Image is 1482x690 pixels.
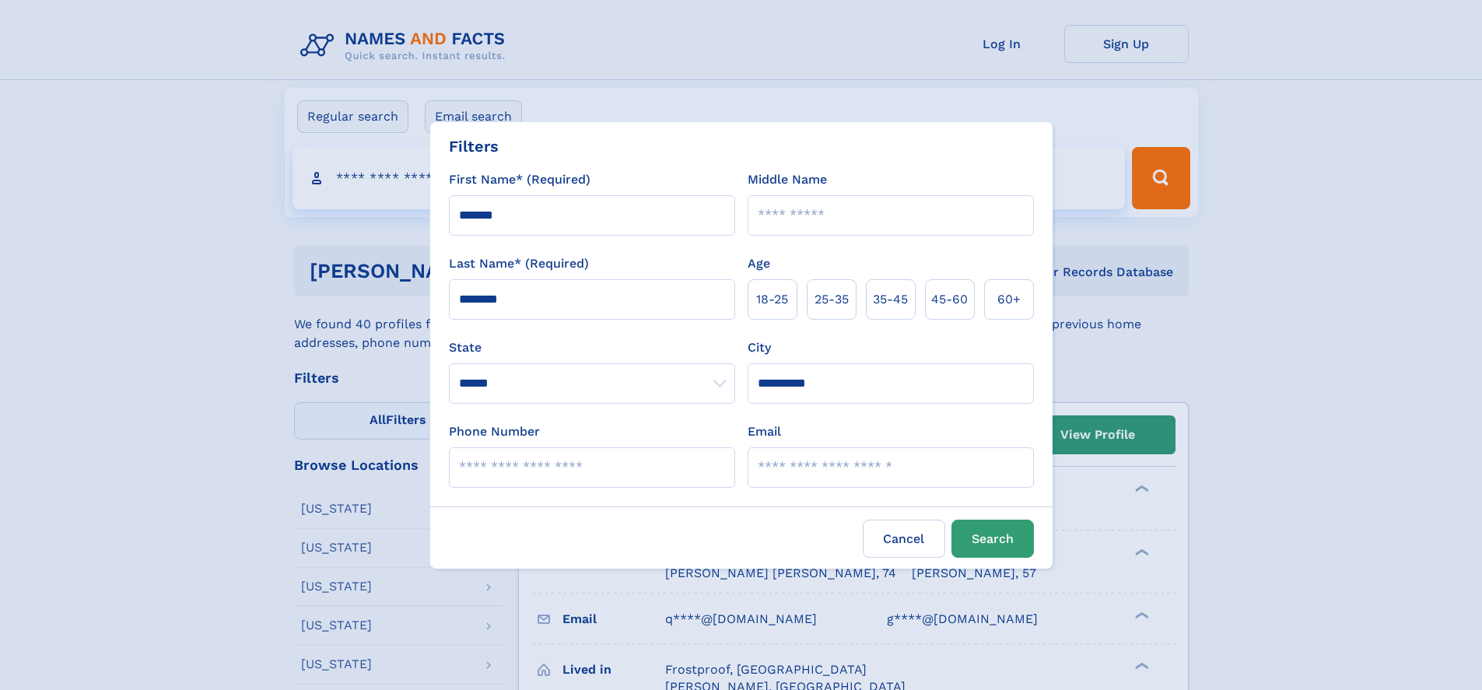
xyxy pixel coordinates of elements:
label: State [449,338,735,357]
span: 18‑25 [756,290,788,309]
label: First Name* (Required) [449,170,590,189]
span: 45‑60 [931,290,968,309]
label: Email [748,422,781,441]
label: Last Name* (Required) [449,254,589,273]
label: Age [748,254,770,273]
button: Search [951,520,1034,558]
span: 60+ [997,290,1021,309]
span: 25‑35 [815,290,849,309]
span: 35‑45 [873,290,908,309]
div: Filters [449,135,499,158]
label: City [748,338,771,357]
label: Middle Name [748,170,827,189]
label: Cancel [863,520,945,558]
label: Phone Number [449,422,540,441]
